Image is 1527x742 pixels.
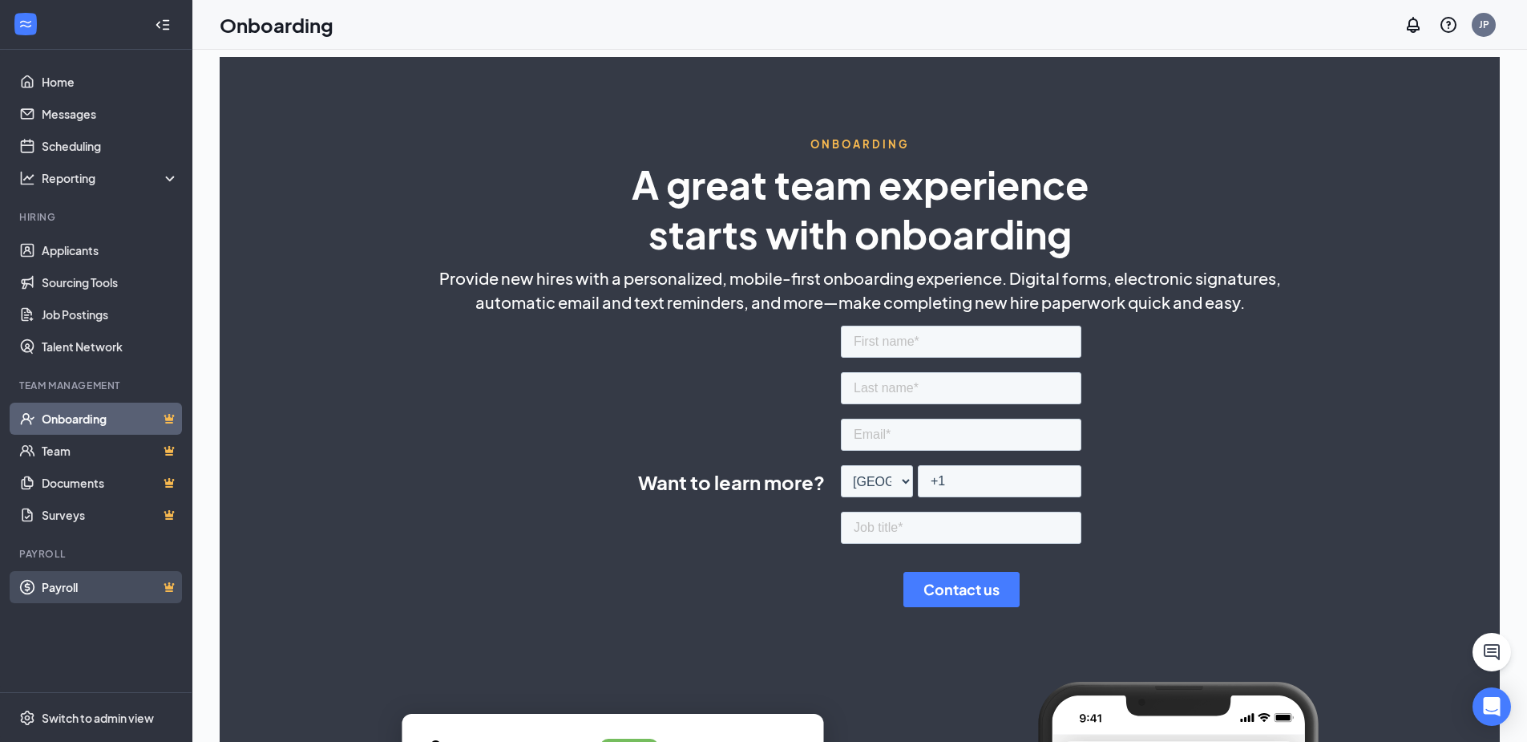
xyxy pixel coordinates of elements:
span: starts with onboarding [648,209,1072,258]
a: Talent Network [42,330,179,363]
a: PayrollCrown [42,571,179,603]
div: Hiring [19,210,176,224]
h1: Onboarding [220,11,333,39]
a: Sourcing Tools [42,266,179,298]
svg: QuestionInfo [1439,15,1458,34]
a: Scheduling [42,130,179,162]
div: Payroll [19,547,176,561]
iframe: Form 0 [841,322,1081,618]
svg: Collapse [155,17,171,33]
div: JP [1479,18,1489,31]
a: Job Postings [42,298,179,330]
button: ChatActive [1472,633,1511,671]
a: TeamCrown [42,435,179,467]
a: OnboardingCrown [42,403,179,435]
span: automatic email and text reminders, and more—make completing new hire paperwork quick and easy. [475,290,1245,314]
span: Provide new hires with a personalized, mobile-first onboarding experience. Digital forms, electro... [439,266,1281,290]
div: Team Management [19,379,176,392]
svg: Notifications [1404,15,1423,34]
span: A great team experience [632,160,1089,209]
div: Reporting [42,170,180,186]
a: Applicants [42,234,179,266]
svg: Settings [19,710,35,726]
svg: Analysis [19,170,35,186]
span: Want to learn more? [638,468,825,497]
div: Open Intercom Messenger [1472,687,1511,726]
svg: ChatActive [1482,643,1501,662]
svg: WorkstreamLogo [18,16,34,32]
a: Home [42,66,179,98]
span: ONBOARDING [810,137,910,152]
a: SurveysCrown [42,499,179,531]
div: Switch to admin view [42,710,154,726]
a: Messages [42,98,179,130]
a: DocumentsCrown [42,467,179,499]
